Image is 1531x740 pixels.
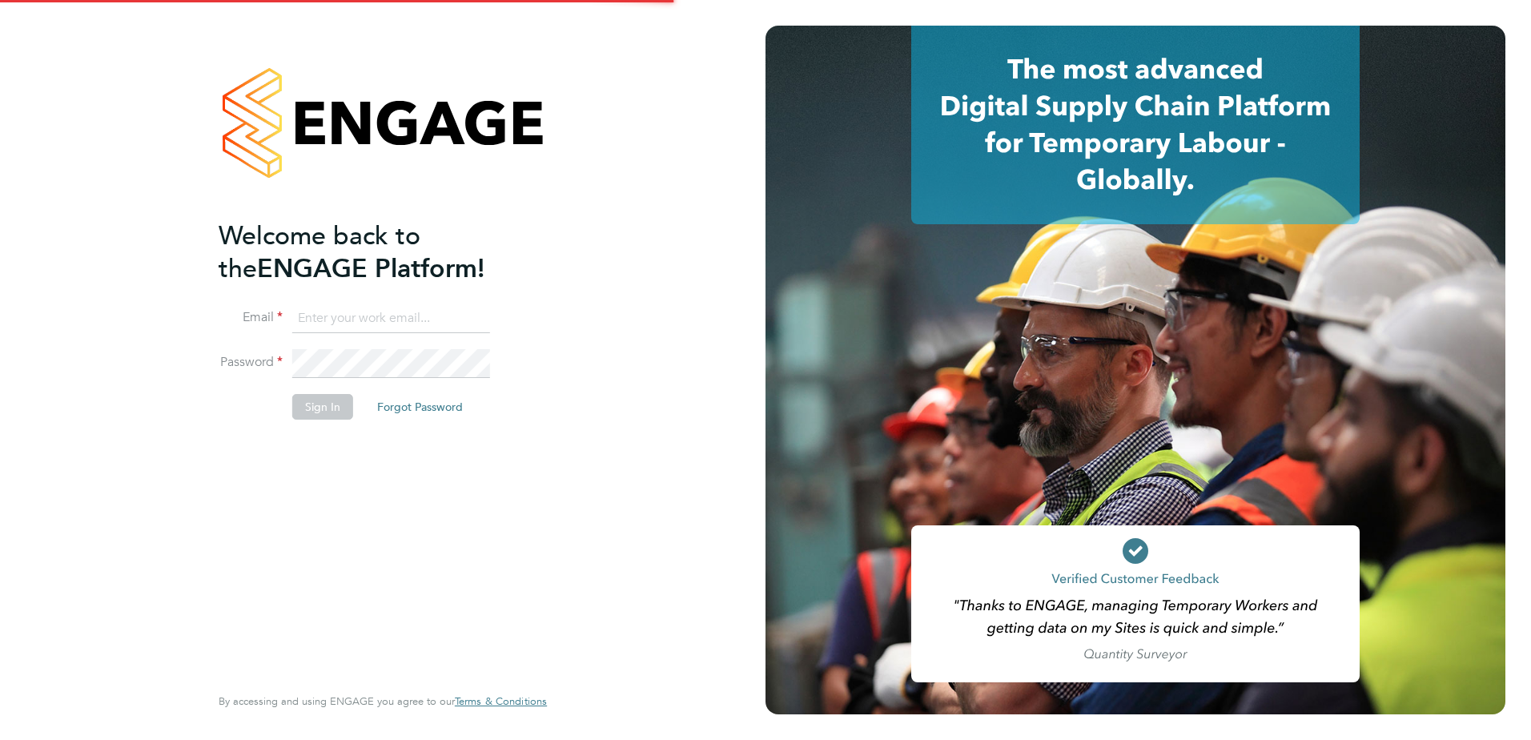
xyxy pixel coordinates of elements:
button: Forgot Password [364,394,476,420]
span: Terms & Conditions [455,694,547,708]
input: Enter your work email... [292,304,490,333]
label: Email [219,309,283,326]
span: Welcome back to the [219,220,420,284]
a: Terms & Conditions [455,695,547,708]
label: Password [219,354,283,371]
button: Sign In [292,394,353,420]
span: By accessing and using ENGAGE you agree to our [219,694,547,708]
h2: ENGAGE Platform! [219,219,531,285]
